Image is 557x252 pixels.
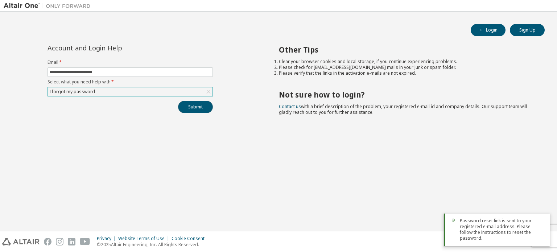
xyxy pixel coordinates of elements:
[178,101,213,113] button: Submit
[2,238,40,245] img: altair_logo.svg
[471,24,506,36] button: Login
[56,238,63,245] img: instagram.svg
[172,236,209,241] div: Cookie Consent
[510,24,545,36] button: Sign Up
[48,88,96,96] div: I forgot my password
[48,87,213,96] div: I forgot my password
[48,79,213,85] label: Select what you need help with
[48,59,213,65] label: Email
[279,70,532,76] li: Please verify that the links in the activation e-mails are not expired.
[97,236,118,241] div: Privacy
[279,59,532,65] li: Clear your browser cookies and local storage, if you continue experiencing problems.
[279,103,301,110] a: Contact us
[279,103,527,115] span: with a brief description of the problem, your registered e-mail id and company details. Our suppo...
[48,45,180,51] div: Account and Login Help
[460,218,544,241] span: Password reset link is sent to your registered e-mail address. Please follow the instructions to ...
[279,90,532,99] h2: Not sure how to login?
[80,238,90,245] img: youtube.svg
[97,241,209,248] p: © 2025 Altair Engineering, Inc. All Rights Reserved.
[118,236,172,241] div: Website Terms of Use
[44,238,51,245] img: facebook.svg
[4,2,94,9] img: Altair One
[279,65,532,70] li: Please check for [EMAIL_ADDRESS][DOMAIN_NAME] mails in your junk or spam folder.
[279,45,532,54] h2: Other Tips
[68,238,75,245] img: linkedin.svg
